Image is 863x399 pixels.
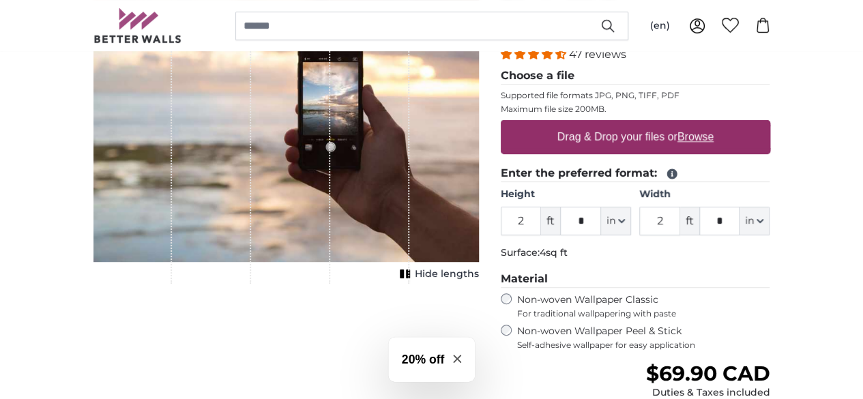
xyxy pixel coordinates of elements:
span: For traditional wallpapering with paste [517,308,770,319]
button: (en) [639,14,681,38]
label: Non-woven Wallpaper Peel & Stick [517,325,770,351]
label: Non-woven Wallpaper Classic [517,293,770,319]
label: Drag & Drop your files or [551,123,718,151]
label: Height [501,188,631,201]
span: $69.90 CAD [645,361,770,386]
button: in [601,207,631,235]
span: ft [541,207,560,235]
span: 4sq ft [540,246,568,258]
u: Browse [677,131,714,143]
legend: Enter the preferred format: [501,165,770,182]
legend: Choose a file [501,68,770,85]
legend: Material [501,271,770,288]
p: Maximum file size 200MB. [501,104,770,115]
span: ft [680,207,699,235]
label: Width [639,188,770,201]
span: 47 reviews [569,48,626,61]
button: in [740,207,770,235]
span: Self-adhesive wallpaper for easy application [517,340,770,351]
span: in [606,214,615,228]
p: Surface: [501,246,770,260]
span: in [745,214,754,228]
span: 4.38 stars [501,48,569,61]
img: Betterwalls [93,8,182,43]
p: Supported file formats JPG, PNG, TIFF, PDF [501,90,770,101]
